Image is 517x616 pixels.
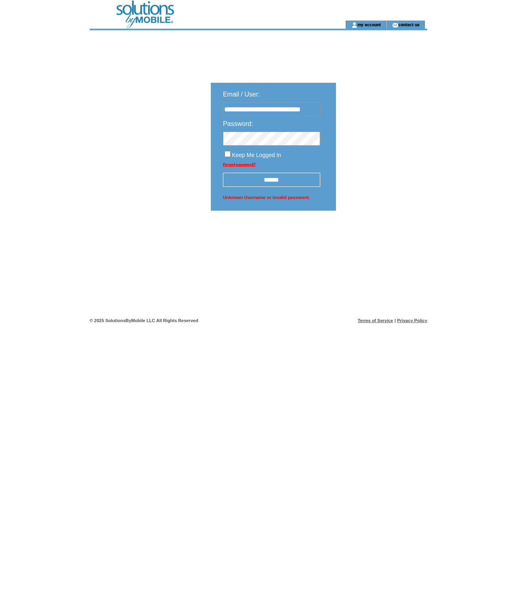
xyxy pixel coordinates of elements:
span: Unknown Username or invalid password. [223,193,320,202]
span: Keep Me Logged In [232,152,281,158]
span: | [395,318,396,323]
span: © 2025 SolutionsByMobile LLC All Rights Reserved [90,318,198,323]
a: contact us [398,22,420,27]
img: account_icon.gif;jsessionid=DB0B92614FAF7BDABFAC94AA53F29934 [351,22,357,28]
a: Privacy Policy [397,318,427,323]
a: my account [357,22,381,27]
a: Terms of Service [358,318,393,323]
span: Password: [223,120,253,127]
img: transparent.png;jsessionid=DB0B92614FAF7BDABFAC94AA53F29934 [359,231,400,241]
a: Forgot password? [223,162,256,167]
img: contact_us_icon.gif;jsessionid=DB0B92614FAF7BDABFAC94AA53F29934 [392,22,398,28]
span: Email / User: [223,91,260,98]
